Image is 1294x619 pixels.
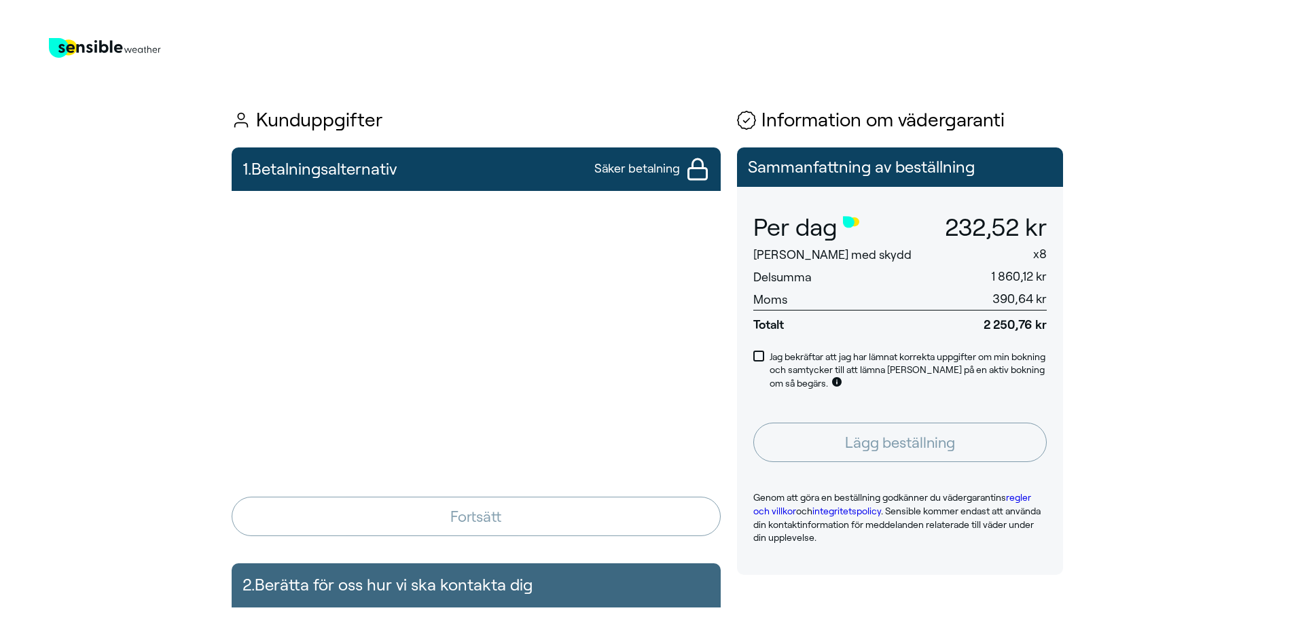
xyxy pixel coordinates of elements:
[229,199,723,415] iframe: Ram för inmatning av säker betalning
[991,270,1047,283] span: 1 860,12 kr
[1033,247,1047,261] span: x 8
[232,147,721,191] button: 1.BetalningsalternativSäker betalning
[753,270,811,284] span: Delsumma
[931,310,1047,333] span: 2 250,76 kr
[992,292,1047,306] span: 390,64 kr
[748,158,1052,176] p: Sammanfattning av beställning
[753,492,1031,516] a: regler och villkor
[242,153,397,185] h2: 1. Betalningsalternativ
[737,110,1063,131] h1: Information om vädergaranti
[770,351,1047,391] p: Jag bekräftar att jag har lämnat korrekta uppgifter om min bokning och samtycker till att lämna [...
[753,491,1047,544] p: Genom att göra en beställning godkänner du vädergarantins och . Sensible kommer endast att använd...
[945,214,1047,241] span: 232,52 kr
[812,506,881,516] a: integritetspolicy
[232,497,721,536] button: Fortsätt
[753,423,1047,462] button: Lägg beställning
[594,160,680,177] span: Säker betalning
[753,310,931,333] span: Totalt
[753,293,787,306] span: Moms
[753,214,838,241] span: Per dag
[232,110,721,131] h1: Kunduppgifter
[232,440,721,477] iframe: PayPal-paypal
[753,248,912,262] span: [PERSON_NAME] med skydd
